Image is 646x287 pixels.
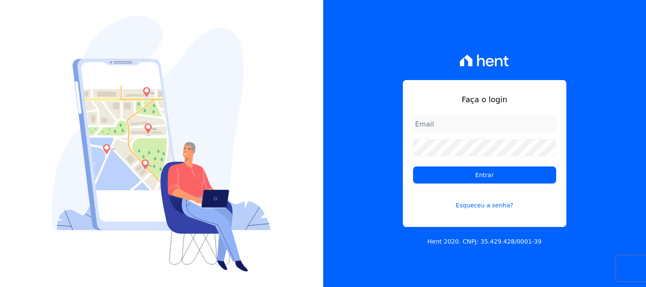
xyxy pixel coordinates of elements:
input: Email [413,115,556,132]
h1: Faça o login [413,94,556,105]
input: Entrar [413,166,556,184]
a: Esqueceu a senha? [413,190,556,210]
p: Hent 2020. CNPJ: 35.429.428/0001-39 [428,237,542,246]
img: Login [52,16,271,272]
